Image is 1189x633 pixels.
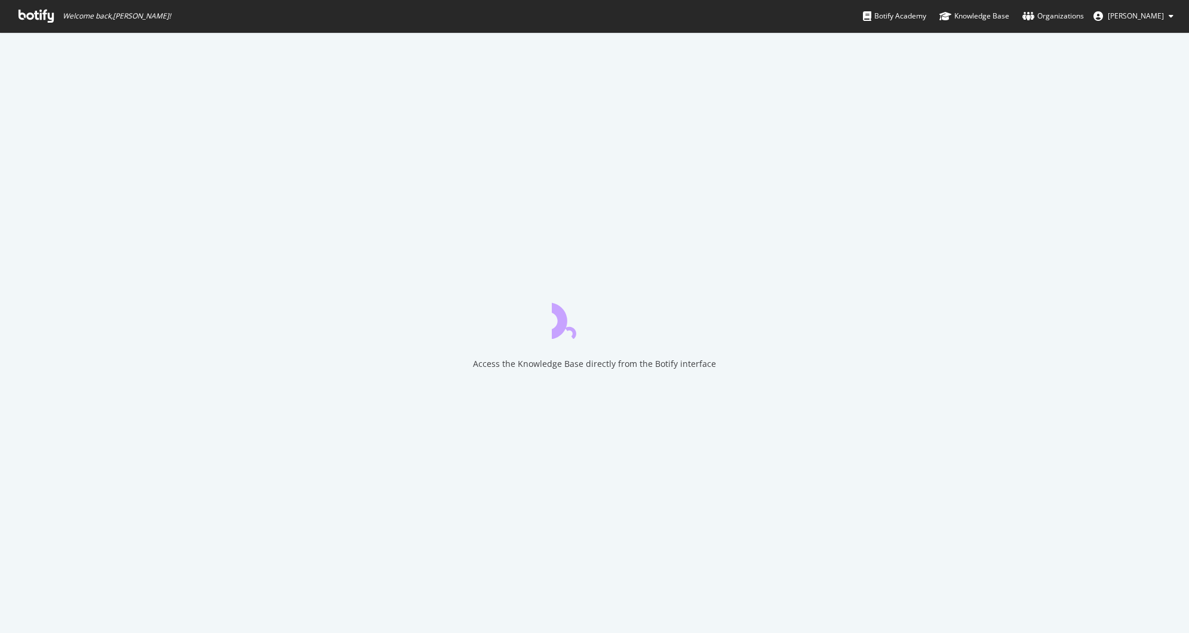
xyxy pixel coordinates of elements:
[1108,11,1164,21] span: Trevor Adrian
[63,11,171,21] span: Welcome back, [PERSON_NAME] !
[473,358,716,370] div: Access the Knowledge Base directly from the Botify interface
[863,10,926,22] div: Botify Academy
[552,296,638,339] div: animation
[939,10,1009,22] div: Knowledge Base
[1022,10,1084,22] div: Organizations
[1084,7,1183,26] button: [PERSON_NAME]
